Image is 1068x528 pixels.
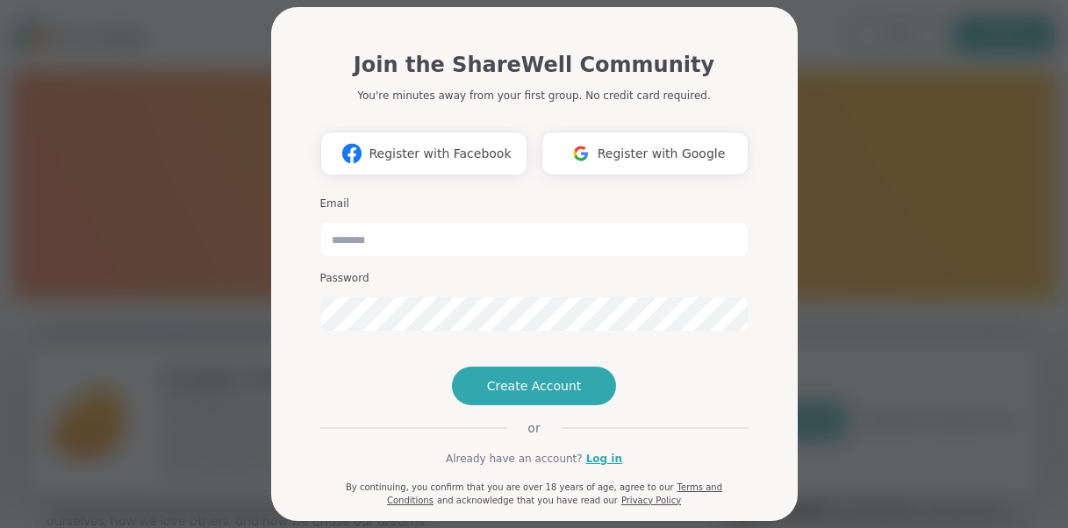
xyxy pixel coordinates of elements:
[320,132,527,175] button: Register with Facebook
[598,145,726,163] span: Register with Google
[437,496,618,505] span: and acknowledge that you have read our
[487,377,582,395] span: Create Account
[320,271,749,286] h3: Password
[357,88,710,103] p: You're minutes away from your first group. No credit card required.
[387,482,722,505] a: Terms and Conditions
[586,451,622,467] a: Log in
[541,132,749,175] button: Register with Google
[506,419,561,437] span: or
[564,137,598,169] img: ShareWell Logomark
[335,137,369,169] img: ShareWell Logomark
[369,145,511,163] span: Register with Facebook
[320,196,749,211] h3: Email
[452,367,617,405] button: Create Account
[621,496,681,505] a: Privacy Policy
[346,482,674,492] span: By continuing, you confirm that you are over 18 years of age, agree to our
[446,451,583,467] span: Already have an account?
[354,49,714,81] h1: Join the ShareWell Community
